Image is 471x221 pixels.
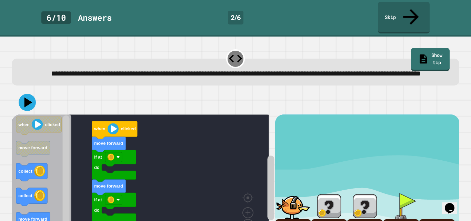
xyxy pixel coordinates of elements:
[121,127,136,132] text: clicked
[94,197,102,202] text: if at
[411,48,450,71] a: Show tip
[228,11,243,24] div: 2 / 6
[442,193,464,214] iframe: chat widget
[94,184,123,189] text: move forward
[94,154,102,160] text: if at
[18,193,32,198] text: collect
[378,2,430,33] a: Skip
[94,165,100,170] text: do
[18,169,32,174] text: collect
[94,141,123,146] text: move forward
[94,208,100,213] text: do
[41,11,71,24] div: 6 / 10
[78,11,112,24] div: Answer s
[94,127,106,132] text: when
[18,145,47,150] text: move forward
[18,122,30,127] text: when
[45,122,60,127] text: clicked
